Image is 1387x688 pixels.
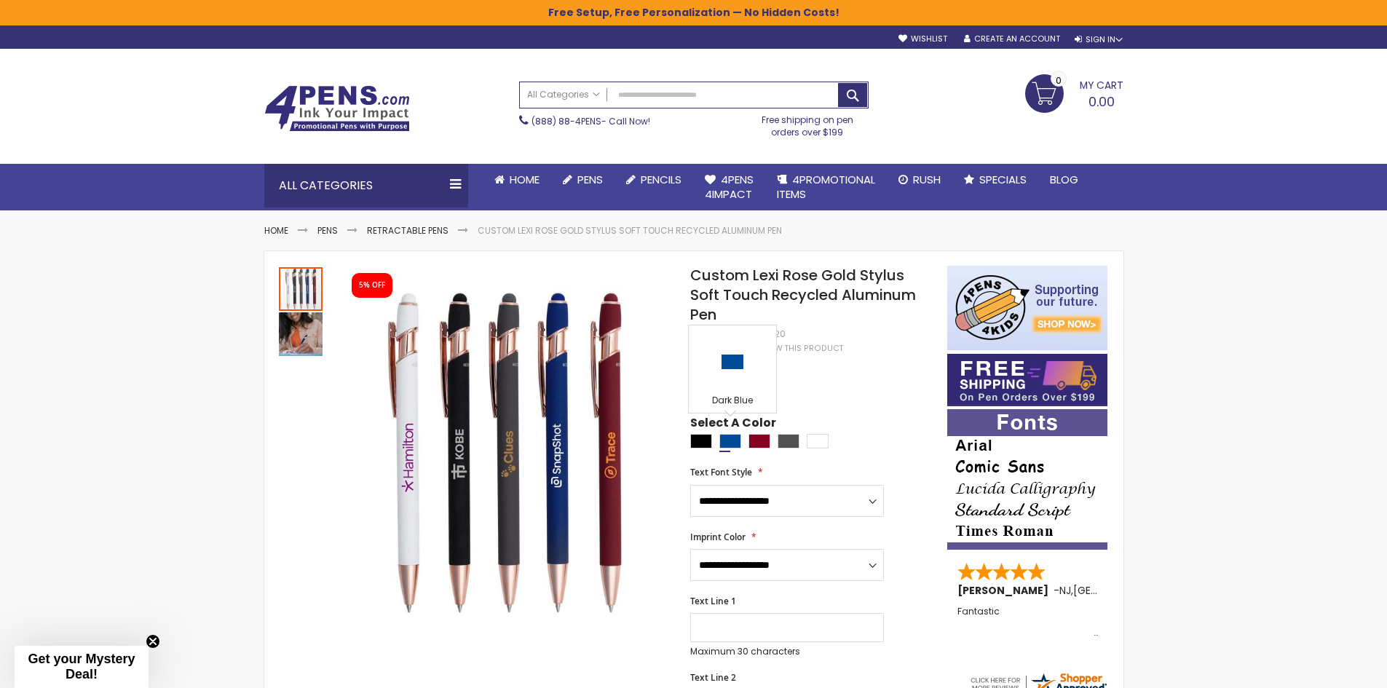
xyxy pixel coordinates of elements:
[690,265,916,325] span: Custom Lexi Rose Gold Stylus Soft Touch Recycled Aluminum Pen
[264,164,468,207] div: All Categories
[957,583,1054,598] span: [PERSON_NAME]
[615,164,693,196] a: Pencils
[807,434,829,448] div: White
[551,164,615,196] a: Pens
[898,33,947,44] a: Wishlist
[1075,34,1123,45] div: Sign In
[279,311,323,356] div: Custom Lexi Rose Gold Stylus Soft Touch Recycled Aluminum Pen
[527,89,600,100] span: All Categories
[15,646,149,688] div: Get your Mystery Deal!Close teaser
[367,224,448,237] a: Retractable Pens
[532,115,650,127] span: - Call Now!
[778,434,799,448] div: Gunmetal
[1073,583,1180,598] span: [GEOGRAPHIC_DATA]
[964,33,1060,44] a: Create an Account
[777,172,875,202] span: 4PROMOTIONAL ITEMS
[887,164,952,196] a: Rush
[746,108,869,138] div: Free shipping on pen orders over $199
[483,164,551,196] a: Home
[1059,583,1071,598] span: NJ
[748,434,770,448] div: Burgundy
[719,434,741,448] div: Dark Blue
[952,164,1038,196] a: Specials
[359,280,385,290] div: 5% OFF
[957,606,1099,638] div: Fantastic
[279,266,324,311] div: Custom Lexi Rose Gold Stylus Soft Touch Recycled Aluminum Pen
[1025,74,1123,111] a: 0.00 0
[765,164,887,211] a: 4PROMOTIONALITEMS
[947,409,1107,550] img: font-personalization-examples
[1038,164,1090,196] a: Blog
[947,354,1107,406] img: Free shipping on orders over $199
[577,172,603,187] span: Pens
[1050,172,1078,187] span: Blog
[690,531,746,543] span: Imprint Color
[692,395,772,409] div: Dark Blue
[1056,74,1062,87] span: 0
[690,434,712,448] div: Black
[690,671,736,684] span: Text Line 2
[510,172,540,187] span: Home
[690,466,752,478] span: Text Font Style
[339,287,671,620] img: Custom Lexi Rose Gold Stylus Soft Touch Recycled Aluminum Pen
[264,85,410,132] img: 4Pens Custom Pens and Promotional Products
[28,652,135,681] span: Get your Mystery Deal!
[979,172,1027,187] span: Specials
[317,224,338,237] a: Pens
[641,172,681,187] span: Pencils
[478,225,782,237] li: Custom Lexi Rose Gold Stylus Soft Touch Recycled Aluminum Pen
[264,224,288,237] a: Home
[947,266,1107,350] img: 4pens 4 kids
[690,415,776,435] span: Select A Color
[1054,583,1180,598] span: - ,
[690,646,884,657] p: Maximum 30 characters
[146,634,160,649] button: Close teaser
[279,312,323,356] img: Custom Lexi Rose Gold Stylus Soft Touch Recycled Aluminum Pen
[1088,92,1115,111] span: 0.00
[690,595,736,607] span: Text Line 1
[532,115,601,127] a: (888) 88-4PENS
[520,82,607,106] a: All Categories
[705,172,754,202] span: 4Pens 4impact
[913,172,941,187] span: Rush
[693,164,765,211] a: 4Pens4impact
